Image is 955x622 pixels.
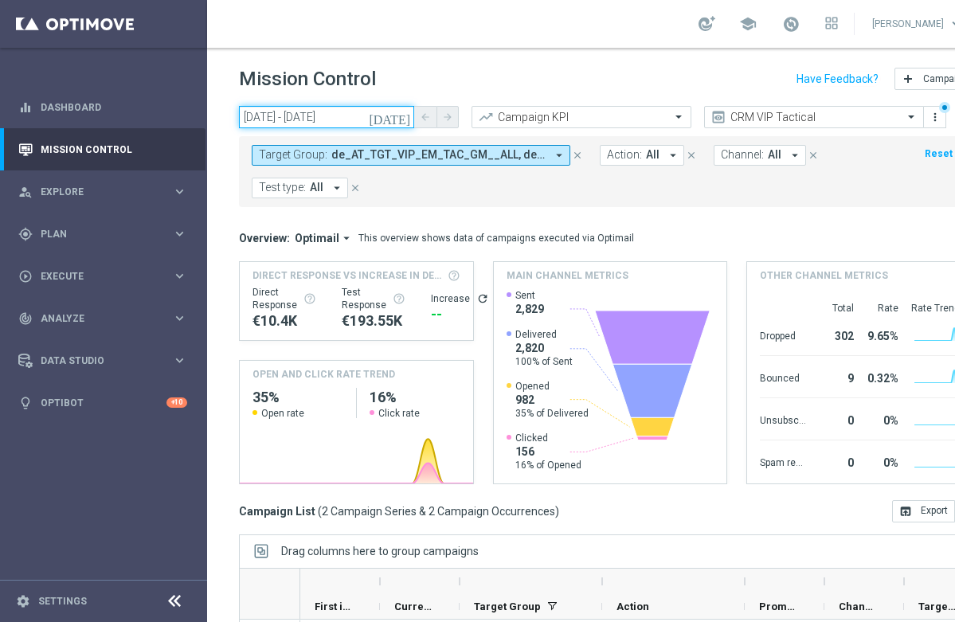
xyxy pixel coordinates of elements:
[261,407,304,420] span: Open rate
[796,73,879,84] input: Have Feedback?
[18,311,33,326] i: track_changes
[38,597,87,606] a: Settings
[515,444,581,459] span: 156
[812,322,854,347] div: 302
[515,355,573,368] span: 100% of Sent
[476,292,489,305] button: refresh
[18,311,172,326] div: Analyze
[436,106,459,128] button: arrow_forward
[290,231,358,245] button: Optimail arrow_drop_down
[172,226,187,241] i: keyboard_arrow_right
[760,268,888,283] h4: Other channel metrics
[18,86,187,128] div: Dashboard
[172,268,187,284] i: keyboard_arrow_right
[18,101,188,114] div: equalizer Dashboard
[515,393,589,407] span: 982
[860,322,898,347] div: 9.65%
[555,504,559,518] span: )
[607,148,642,162] span: Action:
[295,231,339,245] span: Optimail
[600,145,684,166] button: Action: All arrow_drop_down
[252,388,343,407] h2: 35%
[478,109,494,125] i: trending_up
[259,148,327,162] span: Target Group:
[315,600,353,612] span: First in Range
[812,302,854,315] div: Total
[18,128,187,170] div: Mission Control
[572,150,583,161] i: close
[739,15,757,33] span: school
[342,286,405,311] div: Test Response
[515,380,589,393] span: Opened
[860,448,898,474] div: 0%
[515,407,589,420] span: 35% of Delivered
[18,143,188,156] button: Mission Control
[684,147,699,164] button: close
[902,72,914,85] i: add
[239,504,559,518] h3: Campaign List
[760,364,806,389] div: Bounced
[41,229,172,239] span: Plan
[759,600,797,612] span: Promotions
[507,268,628,283] h4: Main channel metrics
[768,148,781,162] span: All
[166,397,187,408] div: +10
[860,364,898,389] div: 0.32%
[860,302,898,315] div: Rate
[342,311,405,331] div: €193,549
[310,181,323,194] span: All
[252,286,316,311] div: Direct Response
[394,600,432,612] span: Current Status
[472,106,691,128] ng-select: Campaign KPI
[616,600,649,612] span: Action
[350,182,361,194] i: close
[172,353,187,368] i: keyboard_arrow_right
[172,184,187,199] i: keyboard_arrow_right
[760,406,806,432] div: Unsubscribed
[239,68,376,91] h1: Mission Control
[515,341,573,355] span: 2,820
[18,269,172,284] div: Execute
[41,86,187,128] a: Dashboard
[252,311,316,331] div: €10,397
[252,268,443,283] span: Direct Response VS Increase In Deposit Amount
[41,381,166,424] a: Optibot
[515,289,544,302] span: Sent
[16,594,30,608] i: settings
[18,228,188,241] button: gps_fixed Plan keyboard_arrow_right
[18,185,33,199] i: person_search
[41,314,172,323] span: Analyze
[420,111,431,123] i: arrow_back
[515,328,573,341] span: Delivered
[281,545,479,557] div: Row Groups
[899,505,912,518] i: open_in_browser
[431,292,489,305] div: Increase
[252,367,395,381] h4: OPEN AND CLICK RATE TREND
[666,148,680,162] i: arrow_drop_down
[252,178,348,198] button: Test type: All arrow_drop_down
[442,111,453,123] i: arrow_forward
[18,354,188,367] div: Data Studio keyboard_arrow_right
[18,269,33,284] i: play_circle_outline
[18,186,188,198] div: person_search Explore keyboard_arrow_right
[939,102,950,113] div: There are unsaved changes
[18,185,172,199] div: Explore
[18,100,33,115] i: equalizer
[927,108,943,127] button: more_vert
[41,128,187,170] a: Mission Control
[646,148,659,162] span: All
[239,106,414,128] input: Select date range
[515,459,581,471] span: 16% of Opened
[18,397,188,409] div: lightbulb Optibot +10
[378,407,420,420] span: Click rate
[570,147,585,164] button: close
[929,111,941,123] i: more_vert
[714,145,806,166] button: Channel: All arrow_drop_down
[806,147,820,164] button: close
[318,504,322,518] span: (
[839,600,877,612] span: Channel
[860,406,898,432] div: 0%
[41,187,172,197] span: Explore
